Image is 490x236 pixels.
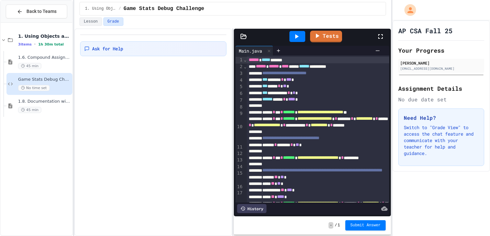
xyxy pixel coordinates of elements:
div: 13 [235,157,244,164]
h1: AP CSA Fall 25 [398,26,453,35]
span: / [335,223,337,228]
span: 1. Using Objects and Methods [18,33,71,39]
button: Lesson [79,17,102,26]
iframe: chat widget [436,182,484,210]
span: Game Stats Debug Challenge [18,77,71,82]
div: 12 [235,150,244,157]
div: 17 [235,190,244,203]
div: 1 [235,57,244,64]
h2: Your Progress [398,46,484,55]
p: Switch to "Grade View" to access the chat feature and communicate with your teacher for help and ... [404,124,479,157]
div: 4 [235,77,244,84]
span: 1.6. Compound Assignment Operators [18,55,71,60]
span: 3 items [18,42,32,46]
div: 3 [235,70,244,77]
span: 1 [338,223,340,228]
button: Back to Teams [6,5,67,18]
div: 7 [235,97,244,104]
span: - [328,222,333,229]
div: History [237,204,266,213]
iframe: chat widget [463,210,484,230]
div: 16 [235,184,244,190]
div: Main.java [235,47,265,54]
a: Tests [310,31,342,42]
div: No due date set [398,96,484,103]
div: 10 [235,124,244,144]
span: Fold line [244,57,247,62]
span: 45 min [18,107,41,113]
div: My Account [398,3,418,17]
span: Fold line [244,64,247,69]
button: Submit Answer [345,220,386,231]
div: 2 [235,64,244,70]
span: Submit Answer [350,223,381,228]
div: 9 [235,110,244,124]
h2: Assignment Details [398,84,484,93]
div: [EMAIL_ADDRESS][DOMAIN_NAME] [400,66,482,71]
div: 5 [235,84,244,90]
div: 11 [235,144,244,150]
div: Main.java [235,46,273,56]
span: 1. Using Objects and Methods [85,6,116,11]
span: 45 min [18,63,41,69]
span: Back to Teams [26,8,57,15]
span: • [34,42,36,47]
div: [PERSON_NAME] [400,60,482,66]
div: 8 [235,104,244,110]
span: No time set [18,85,50,91]
span: Ask for Help [92,46,123,52]
h3: Need Help? [404,114,479,122]
div: 15 [235,170,244,184]
div: 6 [235,90,244,97]
span: Game Stats Debug Challenge [124,5,204,13]
button: Grade [103,17,123,26]
span: 1h 30m total [38,42,64,46]
span: / [119,6,121,11]
div: 14 [235,164,244,170]
span: 1.8. Documentation with Comments and Preconditions [18,99,71,104]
